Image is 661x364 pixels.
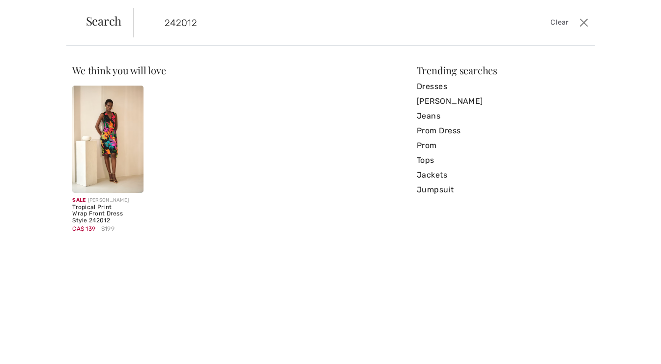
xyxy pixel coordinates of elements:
div: Tropical Print Wrap Front Dress Style 242012 [72,204,144,224]
img: Tropical Print Wrap Front Dress Style 242012. Black/Multi [72,86,144,193]
span: Sale [72,197,86,203]
a: Jeans [417,109,589,123]
a: Jumpsuit [417,182,589,197]
input: TYPE TO SEARCH [157,8,471,37]
a: Jackets [417,168,589,182]
span: Search [86,15,122,27]
span: Chat [23,7,43,16]
a: Prom Dress [417,123,589,138]
span: CA$ 139 [72,225,95,232]
button: Close [576,15,591,30]
span: $199 [101,224,115,233]
span: We think you will love [72,63,166,77]
a: [PERSON_NAME] [417,94,589,109]
a: Dresses [417,79,589,94]
div: [PERSON_NAME] [72,197,144,204]
a: Tops [417,153,589,168]
span: Clear [550,17,569,28]
a: Prom [417,138,589,153]
div: Trending searches [417,65,589,75]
